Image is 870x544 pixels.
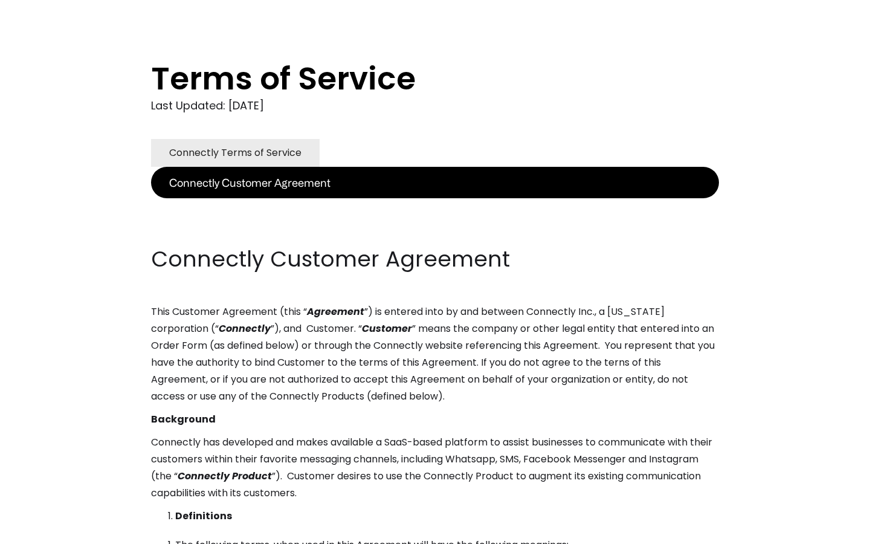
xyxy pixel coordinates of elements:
[219,322,271,335] em: Connectly
[169,174,330,191] div: Connectly Customer Agreement
[24,523,72,540] ul: Language list
[151,434,719,502] p: Connectly has developed and makes available a SaaS-based platform to assist businesses to communi...
[169,144,301,161] div: Connectly Terms of Service
[151,97,719,115] div: Last Updated: [DATE]
[12,522,72,540] aside: Language selected: English
[178,469,272,483] em: Connectly Product
[151,303,719,405] p: This Customer Agreement (this “ ”) is entered into by and between Connectly Inc., a [US_STATE] co...
[151,412,216,426] strong: Background
[362,322,412,335] em: Customer
[151,198,719,215] p: ‍
[151,60,671,97] h1: Terms of Service
[307,305,364,319] em: Agreement
[151,221,719,238] p: ‍
[151,244,719,274] h2: Connectly Customer Agreement
[175,509,232,523] strong: Definitions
